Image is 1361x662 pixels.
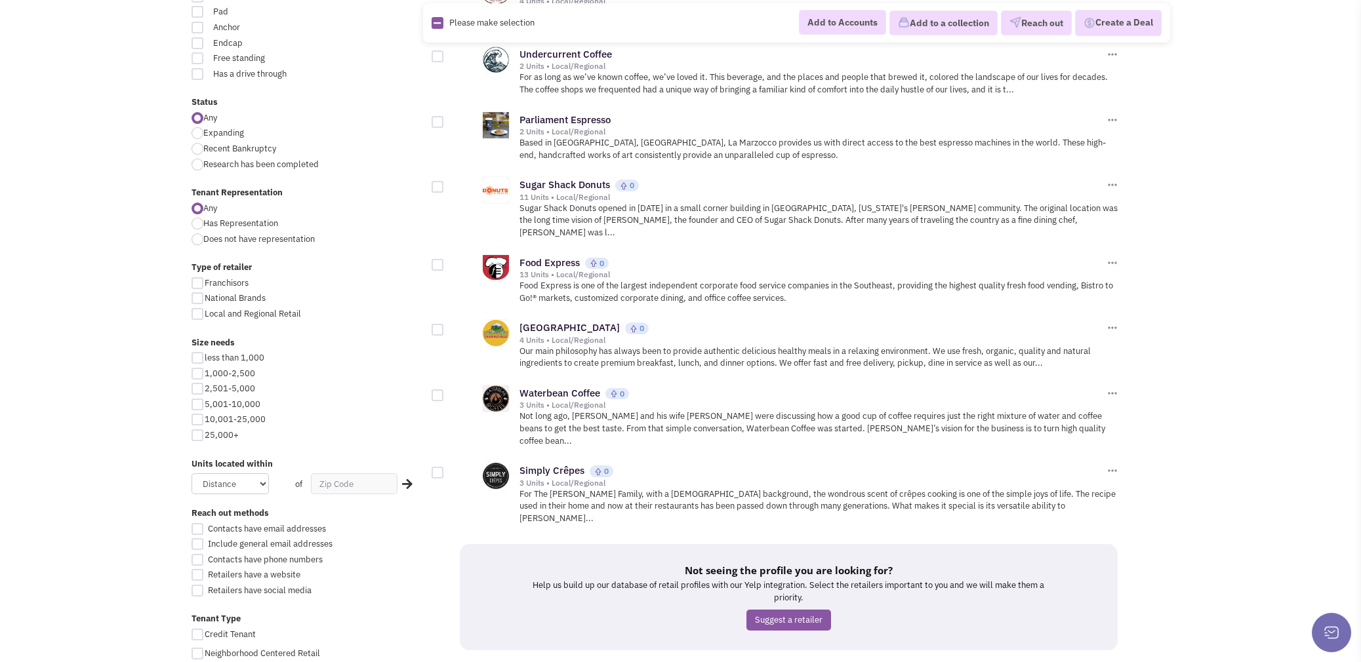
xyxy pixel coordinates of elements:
[205,52,350,65] span: Free standing
[208,585,312,596] span: Retailers have social media
[519,488,1120,525] p: For The [PERSON_NAME] Family, with a [DEMOGRAPHIC_DATA] background, the wondrous scent of crêpes ...
[205,308,301,319] span: Local and Regional Retail
[394,476,415,493] div: Search Nearby
[519,71,1120,96] p: For as long as we’ve known coffee, we’ve loved it. This beverage, and the places and people that ...
[205,6,350,18] span: Pad
[205,414,266,425] span: 10,001-25,000
[205,629,256,640] span: Credit Tenant
[1001,10,1072,35] button: Reach out
[519,137,1120,161] p: Based in [GEOGRAPHIC_DATA], [GEOGRAPHIC_DATA], La Marzocco provides us with direct access to the ...
[192,96,424,109] label: Status
[208,523,326,534] span: Contacts have email addresses
[208,538,333,549] span: Include general email addresses
[192,458,424,471] label: Units located within
[205,352,264,363] span: less than 1,000
[1009,16,1021,28] img: VectorPaper_Plane.png
[449,16,535,28] span: Please make selection
[519,178,610,191] a: Sugar Shack Donuts
[519,280,1120,304] p: Food Express is one of the largest independent corporate food service companies in the Southeast,...
[205,648,320,659] span: Neighborhood Centered Retail
[203,127,244,138] span: Expanding
[525,579,1052,604] p: Help us build up our database of retail profiles with our Yelp integration. Select the retailers ...
[640,323,644,333] span: 0
[203,203,217,214] span: Any
[630,180,634,190] span: 0
[1075,10,1162,36] button: Create a Deal
[604,466,609,476] span: 0
[205,292,266,303] span: National Brands
[519,345,1120,370] p: Our main philosophy has always been to provide authentic delicious healthy meals in a relaxing en...
[746,610,831,631] a: Suggest a retailer
[208,554,323,565] span: Contacts have phone numbers
[205,368,255,379] span: 1,000-2,500
[519,113,611,126] a: Parliament Espresso
[519,61,1105,71] div: 2 Units • Local/Regional
[205,383,255,394] span: 2,501-5,000
[799,10,886,35] button: Add to Accounts
[519,269,1105,280] div: 13 Units • Local/Regional
[519,256,580,269] a: Food Express
[1084,16,1095,30] img: Deal-Dollar.png
[898,16,910,28] img: icon-collection-lavender.png
[432,17,443,29] img: Rectangle.png
[311,473,397,494] input: Zip Code
[208,569,300,580] span: Retailers have a website
[620,182,628,190] img: locallyfamous-upvote.png
[519,410,1120,447] p: Not long ago, [PERSON_NAME] and his wife [PERSON_NAME] were discussing how a good cup of coffee r...
[205,68,350,81] span: Has a drive through
[205,37,350,50] span: Endcap
[590,259,598,267] img: locallyfamous-upvote.png
[610,389,618,398] img: locallyfamous-upvote.png
[203,159,319,170] span: Research has been completed
[205,22,350,34] span: Anchor
[192,507,424,520] label: Reach out methods
[519,48,612,60] a: Undercurrent Coffee
[630,324,638,333] img: locallyfamous-upvote.png
[519,321,620,334] a: [GEOGRAPHIC_DATA]
[525,564,1052,577] h5: Not seeing the profile you are looking for?
[203,143,276,154] span: Recent Bankruptcy
[192,187,424,199] label: Tenant Representation
[205,277,249,288] span: Franchisors
[594,467,602,476] img: locallyfamous-upvote.png
[192,337,424,349] label: Size needs
[889,10,998,35] button: Add to a collection
[519,387,600,399] a: Waterbean Coffee
[519,478,1105,488] div: 3 Units • Local/Regional
[620,389,624,399] span: 0
[519,400,1105,410] div: 3 Units • Local/Regional
[203,233,315,244] span: Does not have representation
[192,262,424,274] label: Type of retailer
[519,203,1120,239] p: Sugar Shack Donuts opened in [DATE] in a small corner building in [GEOGRAPHIC_DATA], [US_STATE]'s...
[203,112,217,123] span: Any
[519,335,1105,345] div: 4 Units • Local/Regional
[203,218,278,229] span: Has Representation
[192,613,424,625] label: Tenant Type
[205,399,260,410] span: 5,001-10,000
[205,429,239,440] span: 25,000+
[599,258,604,268] span: 0
[519,464,584,477] a: Simply Crêpes
[519,127,1105,137] div: 2 Units • Local/Regional
[519,192,1105,203] div: 11 Units • Local/Regional
[295,478,302,490] span: of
